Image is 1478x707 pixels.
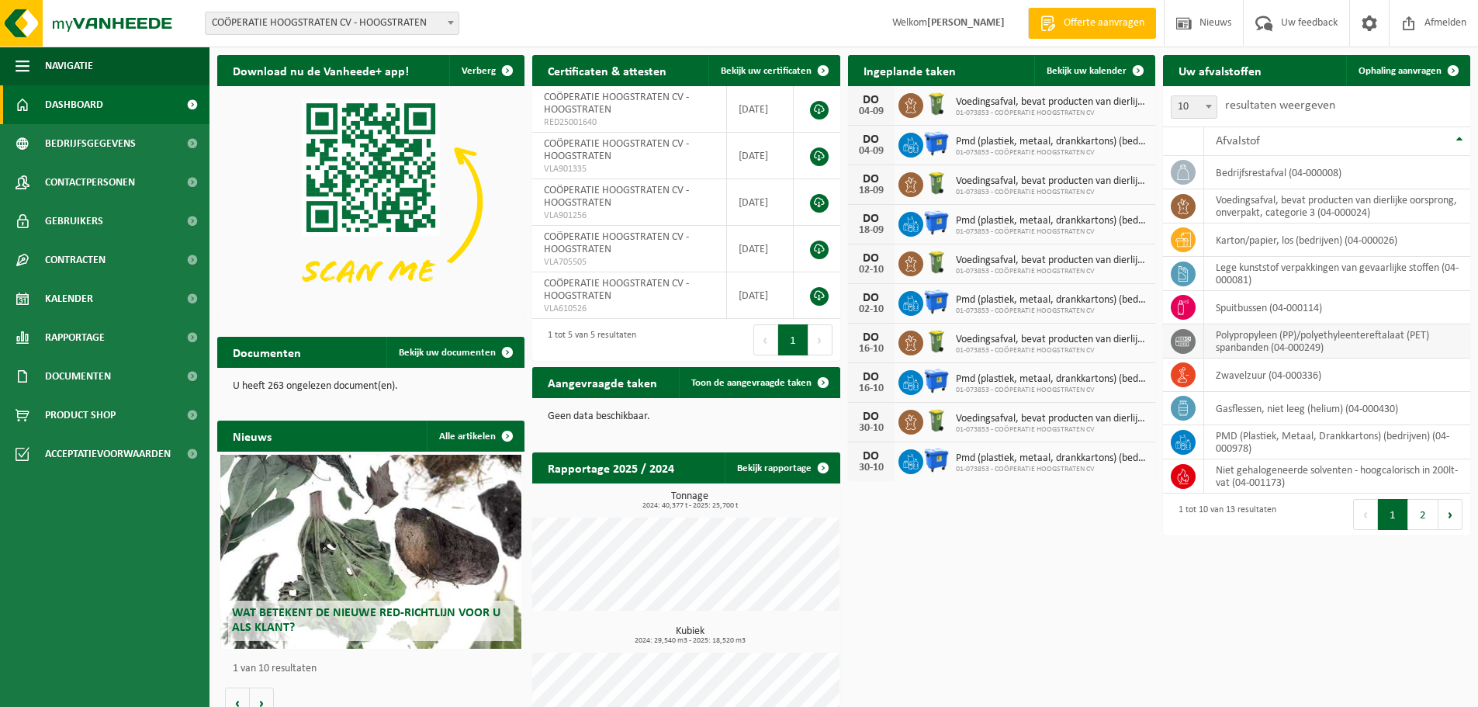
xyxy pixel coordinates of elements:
span: COÖPERATIE HOOGSTRATEN CV - HOOGSTRATEN [205,12,459,35]
div: 16-10 [856,344,887,355]
span: Offerte aanvragen [1060,16,1148,31]
span: Bekijk uw documenten [399,348,496,358]
a: Ophaling aanvragen [1346,55,1469,86]
button: 1 [778,324,808,355]
span: Bedrijfsgegevens [45,124,136,163]
div: DO [856,133,887,146]
img: WB-0140-HPE-GN-50 [923,249,950,276]
span: 2024: 40,377 t - 2025: 25,700 t [540,502,839,510]
div: 18-09 [856,185,887,196]
td: [DATE] [727,226,794,272]
span: Pmd (plastiek, metaal, drankkartons) (bedrijven) [956,294,1147,307]
span: Voedingsafval, bevat producten van dierlijke oorsprong, onverpakt, categorie 3 [956,175,1147,188]
td: polypropyleen (PP)/polyethyleentereftalaat (PET) spanbanden (04-000249) [1204,324,1470,359]
p: U heeft 263 ongelezen document(en). [233,381,509,392]
img: WB-0140-HPE-GN-50 [923,170,950,196]
h2: Documenten [217,337,317,367]
span: 01-073853 - COÖPERATIE HOOGSTRATEN CV [956,188,1147,197]
label: resultaten weergeven [1225,99,1335,112]
p: Geen data beschikbaar. [548,411,824,422]
span: 01-073853 - COÖPERATIE HOOGSTRATEN CV [956,346,1147,355]
img: WB-0140-HPE-GN-50 [923,328,950,355]
div: DO [856,252,887,265]
div: 16-10 [856,383,887,394]
td: niet gehalogeneerde solventen - hoogcalorisch in 200lt-vat (04-001173) [1204,459,1470,494]
div: 1 tot 5 van 5 resultaten [540,323,636,357]
a: Bekijk uw kalender [1034,55,1154,86]
span: COÖPERATIE HOOGSTRATEN CV - HOOGSTRATEN [206,12,459,34]
div: DO [856,371,887,383]
span: COÖPERATIE HOOGSTRATEN CV - HOOGSTRATEN [544,185,689,209]
h2: Uw afvalstoffen [1163,55,1277,85]
h2: Rapportage 2025 / 2024 [532,452,690,483]
td: [DATE] [727,86,794,133]
button: Previous [753,324,778,355]
span: Afvalstof [1216,135,1260,147]
span: 01-073853 - COÖPERATIE HOOGSTRATEN CV [956,148,1147,158]
span: COÖPERATIE HOOGSTRATEN CV - HOOGSTRATEN [544,92,689,116]
a: Toon de aangevraagde taken [679,367,839,398]
div: DO [856,213,887,225]
h2: Aangevraagde taken [532,367,673,397]
img: WB-0140-HPE-GN-50 [923,91,950,117]
div: 02-10 [856,265,887,276]
span: Contactpersonen [45,163,135,202]
span: 01-073853 - COÖPERATIE HOOGSTRATEN CV [956,307,1147,316]
button: 1 [1378,499,1408,530]
button: 2 [1408,499,1438,530]
td: voedingsafval, bevat producten van dierlijke oorsprong, onverpakt, categorie 3 (04-000024) [1204,189,1470,224]
td: gasflessen, niet leeg (helium) (04-000430) [1204,392,1470,425]
span: 01-073853 - COÖPERATIE HOOGSTRATEN CV [956,386,1147,395]
span: Navigatie [45,47,93,85]
h3: Tonnage [540,491,839,510]
td: lege kunststof verpakkingen van gevaarlijke stoffen (04-000081) [1204,257,1470,291]
span: COÖPERATIE HOOGSTRATEN CV - HOOGSTRATEN [544,278,689,302]
span: Pmd (plastiek, metaal, drankkartons) (bedrijven) [956,452,1147,465]
div: 04-09 [856,106,887,117]
span: Kalender [45,279,93,318]
td: karton/papier, los (bedrijven) (04-000026) [1204,224,1470,257]
span: Wat betekent de nieuwe RED-richtlijn voor u als klant? [232,607,500,634]
span: Bekijk uw kalender [1047,66,1127,76]
td: [DATE] [727,272,794,319]
img: Download de VHEPlus App [217,86,524,317]
span: COÖPERATIE HOOGSTRATEN CV - HOOGSTRATEN [544,231,689,255]
span: Pmd (plastiek, metaal, drankkartons) (bedrijven) [956,373,1147,386]
div: DO [856,173,887,185]
img: WB-1100-HPE-BE-01 [923,289,950,315]
button: Verberg [449,55,523,86]
span: 10 [1172,96,1217,118]
div: 02-10 [856,304,887,315]
div: 30-10 [856,463,887,473]
td: zwavelzuur (04-000336) [1204,359,1470,392]
div: 30-10 [856,423,887,434]
div: DO [856,331,887,344]
span: VLA705505 [544,256,715,269]
span: Rapportage [45,318,105,357]
span: 01-073853 - COÖPERATIE HOOGSTRATEN CV [956,425,1147,435]
span: Dashboard [45,85,103,124]
h2: Nieuws [217,421,287,451]
h2: Ingeplande taken [848,55,971,85]
button: Previous [1353,499,1378,530]
div: 04-09 [856,146,887,157]
span: RED25001640 [544,116,715,129]
div: DO [856,94,887,106]
span: Pmd (plastiek, metaal, drankkartons) (bedrijven) [956,215,1147,227]
p: 1 van 10 resultaten [233,664,517,674]
img: WB-1100-HPE-BE-01 [923,368,950,394]
span: VLA901335 [544,163,715,175]
button: Next [1438,499,1462,530]
span: Contracten [45,241,106,279]
img: WB-1100-HPE-BE-01 [923,447,950,473]
td: [DATE] [727,179,794,226]
span: 01-073853 - COÖPERATIE HOOGSTRATEN CV [956,109,1147,118]
span: Acceptatievoorwaarden [45,435,171,473]
span: Ophaling aanvragen [1359,66,1442,76]
h3: Kubiek [540,626,839,645]
strong: [PERSON_NAME] [927,17,1005,29]
span: COÖPERATIE HOOGSTRATEN CV - HOOGSTRATEN [544,138,689,162]
span: 01-073853 - COÖPERATIE HOOGSTRATEN CV [956,267,1147,276]
a: Bekijk rapportage [725,452,839,483]
span: 2024: 29,540 m3 - 2025: 18,520 m3 [540,637,839,645]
